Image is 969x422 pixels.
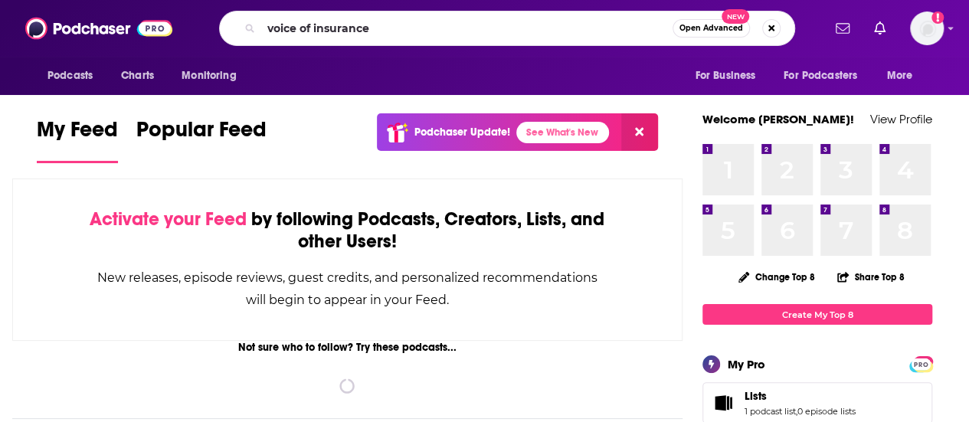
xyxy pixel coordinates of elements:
[136,116,267,152] span: Popular Feed
[931,11,944,24] svg: Add a profile image
[414,126,510,139] p: Podchaser Update!
[171,61,256,90] button: open menu
[684,61,774,90] button: open menu
[910,11,944,45] button: Show profile menu
[90,208,605,253] div: by following Podcasts, Creators, Lists, and other Users!
[702,112,854,126] a: Welcome [PERSON_NAME]!
[708,392,738,414] a: Lists
[910,11,944,45] span: Logged in as juliannem
[12,341,683,354] div: Not sure who to follow? Try these podcasts...
[37,61,113,90] button: open menu
[37,116,118,152] span: My Feed
[722,9,749,24] span: New
[111,61,163,90] a: Charts
[136,116,267,163] a: Popular Feed
[219,11,795,46] div: Search podcasts, credits, & more...
[679,25,743,32] span: Open Advanced
[796,406,797,417] span: ,
[516,122,609,143] a: See What's New
[830,15,856,41] a: Show notifications dropdown
[745,406,796,417] a: 1 podcast list
[912,358,930,369] a: PRO
[47,65,93,87] span: Podcasts
[729,267,824,286] button: Change Top 8
[90,267,605,311] div: New releases, episode reviews, guest credits, and personalized recommendations will begin to appe...
[784,65,857,87] span: For Podcasters
[797,406,856,417] a: 0 episode lists
[182,65,236,87] span: Monitoring
[673,19,750,38] button: Open AdvancedNew
[37,116,118,163] a: My Feed
[887,65,913,87] span: More
[695,65,755,87] span: For Business
[745,389,767,403] span: Lists
[912,358,930,370] span: PRO
[876,61,932,90] button: open menu
[745,389,856,403] a: Lists
[702,304,932,325] a: Create My Top 8
[90,208,247,231] span: Activate your Feed
[868,15,892,41] a: Show notifications dropdown
[728,357,765,371] div: My Pro
[121,65,154,87] span: Charts
[25,14,172,43] img: Podchaser - Follow, Share and Rate Podcasts
[836,262,905,292] button: Share Top 8
[870,112,932,126] a: View Profile
[774,61,879,90] button: open menu
[910,11,944,45] img: User Profile
[261,16,673,41] input: Search podcasts, credits, & more...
